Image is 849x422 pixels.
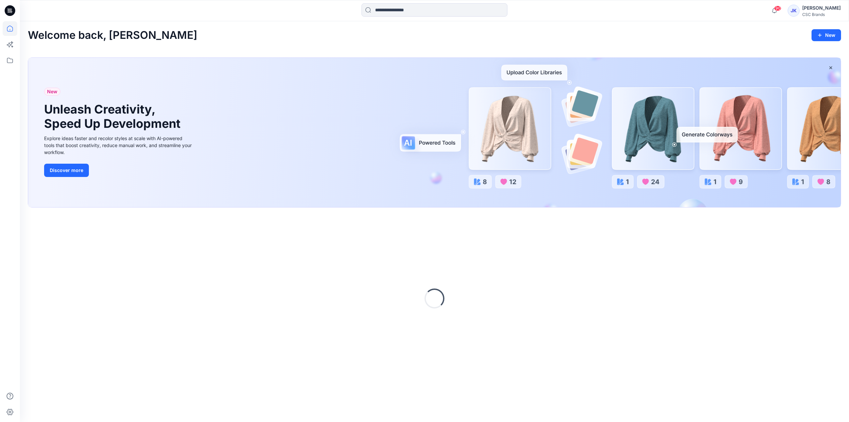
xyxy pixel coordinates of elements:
button: Discover more [44,164,89,177]
span: 90 [774,6,781,11]
div: CSC Brands [802,12,841,17]
div: JK [788,5,800,17]
button: New [812,29,841,41]
h2: Welcome back, [PERSON_NAME] [28,29,197,42]
div: [PERSON_NAME] [802,4,841,12]
div: Explore ideas faster and recolor styles at scale with AI-powered tools that boost creativity, red... [44,135,193,156]
a: Discover more [44,164,193,177]
span: New [47,88,57,96]
h1: Unleash Creativity, Speed Up Development [44,102,183,131]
